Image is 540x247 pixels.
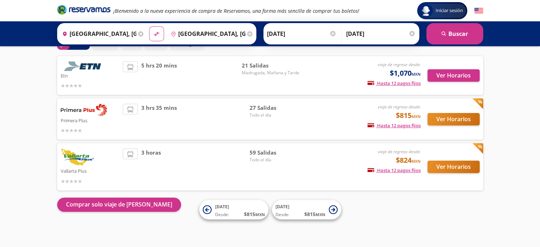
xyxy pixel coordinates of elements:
[396,110,421,121] span: $815
[242,70,299,76] span: Madrugada, Mañana y Tarde
[427,69,480,82] button: Ver Horarios
[267,25,337,43] input: Elegir Fecha
[113,7,359,14] em: ¡Bienvenido a la nueva experiencia de compra de Reservamos, una forma más sencilla de comprar tus...
[426,23,483,44] button: Buscar
[346,25,416,43] input: Opcional
[272,200,341,220] button: [DATE]Desde:$815MXN
[57,4,110,15] i: Brand Logo
[396,155,421,166] span: $824
[367,80,421,86] span: Hasta 12 pagos fijos
[199,200,268,220] button: [DATE]Desde:$815MXN
[250,149,299,157] span: 59 Salidas
[255,212,265,217] small: MXN
[427,113,480,125] button: Ver Horarios
[378,104,421,110] em: viaje de regreso desde:
[427,161,480,173] button: Ver Horarios
[367,167,421,173] span: Hasta 12 pagos fijos
[411,71,421,77] small: MXN
[411,159,421,164] small: MXN
[141,149,161,185] span: 3 horas
[411,114,421,119] small: MXN
[304,210,325,218] span: $ 815
[433,7,466,14] span: Iniciar sesión
[141,61,177,90] span: 5 hrs 20 mins
[57,198,181,212] button: Comprar solo viaje de [PERSON_NAME]
[367,122,421,129] span: Hasta 12 pagos fijos
[61,71,120,80] p: Etn
[61,104,107,116] img: Primera Plus
[378,61,421,68] em: viaje de regreso desde:
[316,212,325,217] small: MXN
[141,104,177,134] span: 3 hrs 35 mins
[474,6,483,15] button: English
[244,210,265,218] span: $ 815
[390,68,421,79] span: $1,070
[250,112,299,118] span: Todo el día
[61,116,120,124] p: Primera Plus
[57,4,110,17] a: Brand Logo
[61,149,94,166] img: Vallarta Plus
[215,211,229,218] span: Desde:
[276,204,289,210] span: [DATE]
[250,104,299,112] span: 27 Salidas
[61,166,120,175] p: Vallarta Plus
[168,25,245,43] input: Buscar Destino
[59,25,137,43] input: Buscar Origen
[250,157,299,163] span: Todo el día
[276,211,289,218] span: Desde:
[378,149,421,155] em: viaje de regreso desde:
[215,204,229,210] span: [DATE]
[242,61,299,70] span: 21 Salidas
[61,61,107,71] img: Etn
